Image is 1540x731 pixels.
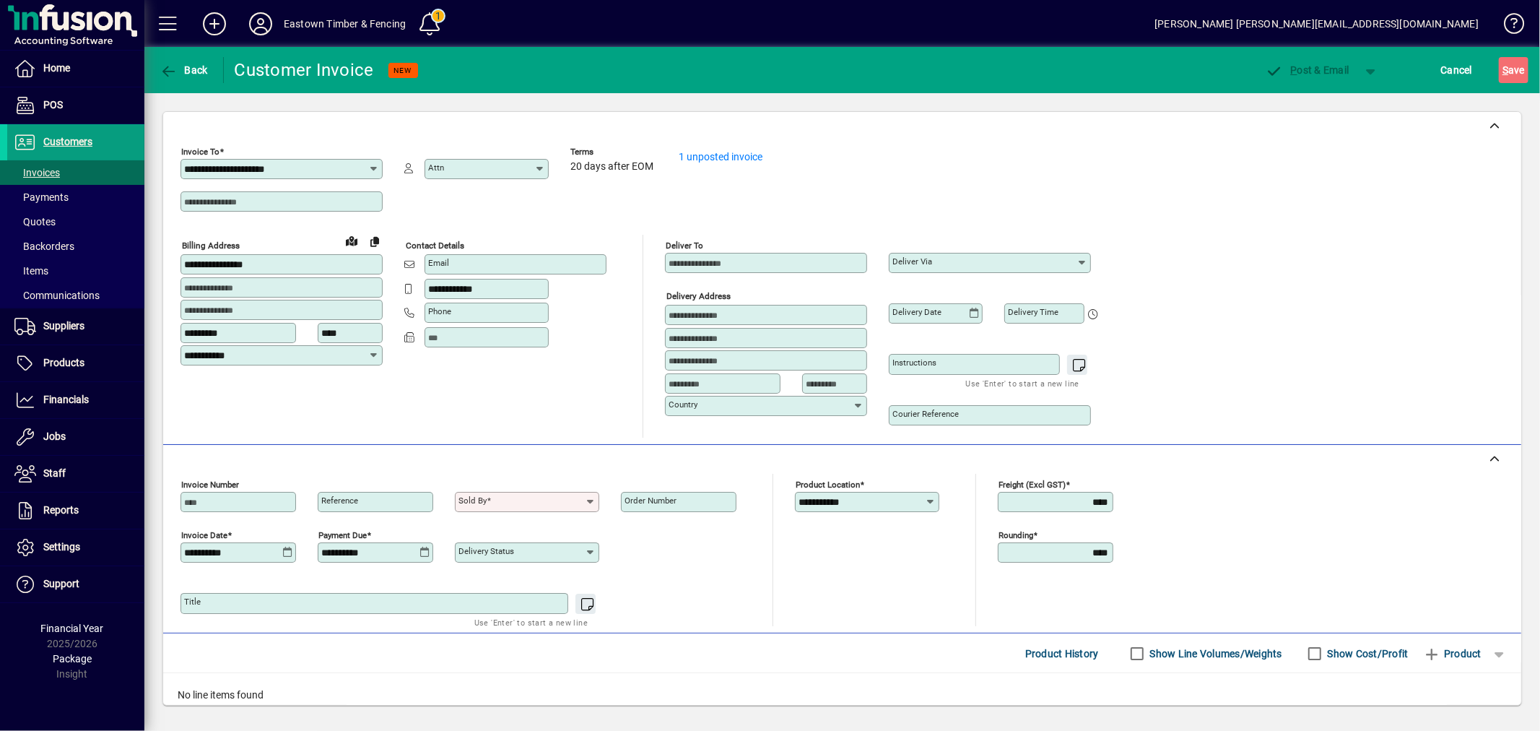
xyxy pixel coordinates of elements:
[7,185,144,209] a: Payments
[1502,59,1525,82] span: ave
[340,229,363,252] a: View on map
[191,11,238,37] button: Add
[7,283,144,308] a: Communications
[43,394,89,405] span: Financials
[7,382,144,418] a: Financials
[1502,64,1508,76] span: S
[1025,642,1099,665] span: Product History
[7,529,144,566] a: Settings
[458,546,514,556] mat-label: Delivery status
[1291,64,1297,76] span: P
[1147,646,1282,661] label: Show Line Volumes/Weights
[7,51,144,87] a: Home
[7,160,144,185] a: Invoices
[428,163,444,173] mat-label: Attn
[43,320,84,332] span: Suppliers
[43,62,70,74] span: Home
[625,496,677,506] mat-label: Order number
[1416,641,1489,667] button: Product
[428,306,451,316] mat-label: Phone
[363,230,386,253] button: Copy to Delivery address
[1325,646,1409,661] label: Show Cost/Profit
[43,578,79,589] span: Support
[999,480,1066,490] mat-label: Freight (excl GST)
[318,530,367,540] mat-label: Payment due
[428,258,449,268] mat-label: Email
[1437,57,1476,83] button: Cancel
[679,151,762,163] a: 1 unposted invoice
[14,241,74,252] span: Backorders
[144,57,224,83] app-page-header-button: Back
[41,623,104,634] span: Financial Year
[7,259,144,283] a: Items
[7,87,144,124] a: POS
[321,496,358,506] mat-label: Reference
[666,241,703,251] mat-label: Deliver To
[14,265,48,277] span: Items
[892,409,959,419] mat-label: Courier Reference
[181,147,219,157] mat-label: Invoice To
[43,504,79,516] span: Reports
[1423,642,1482,665] span: Product
[181,480,239,490] mat-label: Invoice number
[892,358,936,368] mat-label: Instructions
[43,99,63,111] span: POS
[7,493,144,529] a: Reports
[892,307,941,317] mat-label: Delivery date
[43,541,80,553] span: Settings
[43,431,66,442] span: Jobs
[1493,3,1522,50] a: Knowledge Base
[474,614,588,631] mat-hint: Use 'Enter' to start a new line
[1019,641,1105,667] button: Product History
[43,136,92,147] span: Customers
[570,147,657,157] span: Terms
[163,673,1521,717] div: No line items found
[14,290,100,301] span: Communications
[284,12,406,35] div: Eastown Timber & Fencing
[181,530,227,540] mat-label: Invoice date
[669,399,697,410] mat-label: Country
[7,209,144,234] a: Quotes
[53,653,92,665] span: Package
[1258,57,1357,83] button: Post & Email
[796,480,860,490] mat-label: Product location
[43,467,66,479] span: Staff
[966,375,1079,392] mat-hint: Use 'Enter' to start a new line
[7,566,144,602] a: Support
[14,191,69,203] span: Payments
[1441,59,1473,82] span: Cancel
[238,11,284,37] button: Profile
[458,496,487,506] mat-label: Sold by
[184,597,201,607] mat-label: Title
[14,216,56,228] span: Quotes
[1008,307,1058,317] mat-label: Delivery time
[43,357,84,368] span: Products
[999,530,1033,540] mat-label: Rounding
[1266,64,1349,76] span: ost & Email
[394,66,412,75] span: NEW
[1154,12,1479,35] div: [PERSON_NAME] [PERSON_NAME][EMAIL_ADDRESS][DOMAIN_NAME]
[7,456,144,492] a: Staff
[156,57,212,83] button: Back
[7,234,144,259] a: Backorders
[7,308,144,345] a: Suppliers
[235,59,374,82] div: Customer Invoice
[1499,57,1528,83] button: Save
[160,64,208,76] span: Back
[14,167,60,178] span: Invoices
[892,256,932,267] mat-label: Deliver via
[570,161,653,173] span: 20 days after EOM
[7,419,144,455] a: Jobs
[7,345,144,381] a: Products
